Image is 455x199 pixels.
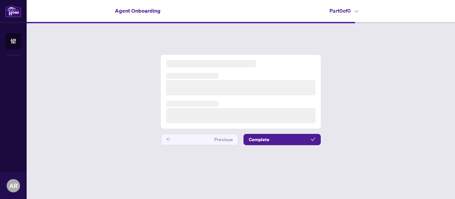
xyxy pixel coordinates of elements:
h4: Part 0 of 0 [329,7,358,15]
span: Complete [249,134,269,145]
h4: Agent Onboarding [115,7,161,15]
button: Open asap [428,176,448,196]
button: Complete [243,134,321,145]
button: Previous [161,134,238,145]
img: logo [5,5,21,17]
span: check [311,137,315,142]
span: AR [9,181,18,190]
